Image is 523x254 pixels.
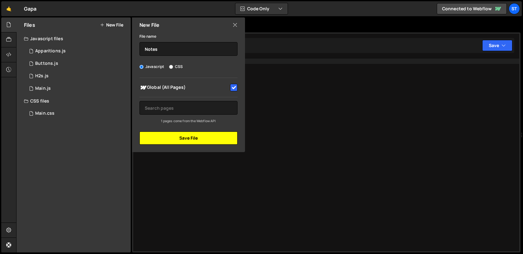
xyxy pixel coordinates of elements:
span: Global (All Pages) [139,84,229,91]
div: Buttons.js [35,61,58,66]
input: Name [139,42,238,56]
div: 16294/44005.js [24,70,131,82]
a: 🤙 [1,1,16,16]
div: 16294/43990.css [24,107,131,120]
input: Search pages [139,101,238,115]
h2: Files [24,22,35,28]
div: Main.js [35,86,51,91]
label: Javascript [139,64,164,70]
div: H2s.js [35,73,49,79]
div: Main.css [35,111,54,116]
small: 1 pages come from the Webflow API [161,119,216,123]
a: Connected to Webflow [437,3,507,14]
div: Apparitions.js [35,48,66,54]
div: Javascript files [16,32,131,45]
label: File name [139,33,156,40]
button: Code Only [235,3,288,14]
button: New File [100,22,123,27]
a: St [509,3,520,14]
div: CSS files [16,95,131,107]
button: Save File [139,132,238,145]
input: CSS [169,65,173,69]
label: CSS [169,64,183,70]
button: Save [482,40,512,51]
input: Javascript [139,65,144,69]
div: Gapa [24,5,37,12]
h2: New File [139,22,159,28]
div: 16294/43985.js [24,82,131,95]
div: 16294/44006.js [24,45,131,57]
div: 16294/44004.js [24,57,131,70]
